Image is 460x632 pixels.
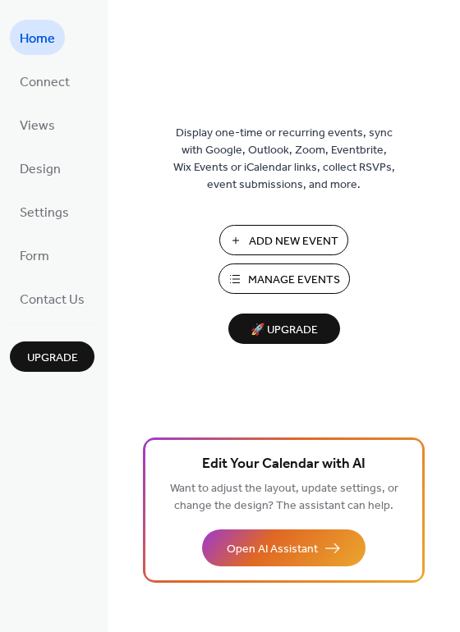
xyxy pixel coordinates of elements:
[173,125,395,194] span: Display one-time or recurring events, sync with Google, Outlook, Zoom, Eventbrite, Wix Events or ...
[20,26,55,52] span: Home
[27,350,78,367] span: Upgrade
[20,113,55,139] span: Views
[20,287,85,313] span: Contact Us
[20,157,61,182] span: Design
[20,200,69,226] span: Settings
[10,194,79,229] a: Settings
[202,529,366,566] button: Open AI Assistant
[10,281,94,316] a: Contact Us
[10,63,80,98] a: Connect
[202,453,366,476] span: Edit Your Calendar with AI
[20,244,49,269] span: Form
[227,541,318,558] span: Open AI Assistant
[20,70,70,95] span: Connect
[10,107,65,142] a: Views
[10,150,71,185] a: Design
[170,478,398,517] span: Want to adjust the layout, update settings, or change the design? The assistant can help.
[219,225,348,255] button: Add New Event
[10,20,65,55] a: Home
[218,263,350,294] button: Manage Events
[249,233,338,250] span: Add New Event
[238,319,330,341] span: 🚀 Upgrade
[248,272,340,289] span: Manage Events
[10,237,59,272] a: Form
[10,341,94,372] button: Upgrade
[228,314,340,344] button: 🚀 Upgrade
